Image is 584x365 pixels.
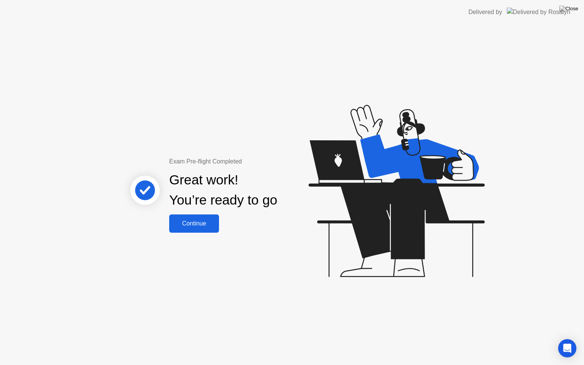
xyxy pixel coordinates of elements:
[169,157,326,166] div: Exam Pre-flight Completed
[559,6,578,12] img: Close
[169,170,277,210] div: Great work! You’re ready to go
[507,8,570,16] img: Delivered by Rosalyn
[171,220,217,227] div: Continue
[468,8,502,17] div: Delivered by
[558,339,576,357] div: Open Intercom Messenger
[169,214,219,233] button: Continue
